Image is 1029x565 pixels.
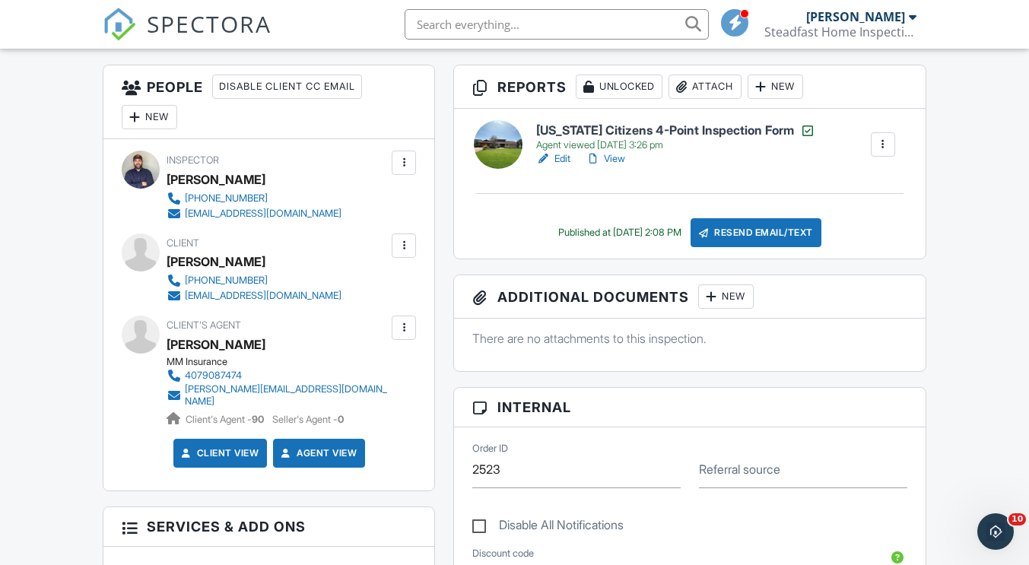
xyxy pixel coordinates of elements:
[122,105,177,129] div: New
[167,288,341,303] a: [EMAIL_ADDRESS][DOMAIN_NAME]
[536,151,570,167] a: Edit
[185,290,341,302] div: [EMAIL_ADDRESS][DOMAIN_NAME]
[185,192,268,205] div: [PHONE_NUMBER]
[698,284,754,309] div: New
[558,227,681,239] div: Published at [DATE] 2:08 PM
[472,442,508,455] label: Order ID
[167,154,219,166] span: Inspector
[454,65,925,109] h3: Reports
[185,275,268,287] div: [PHONE_NUMBER]
[167,273,341,288] a: [PHONE_NUMBER]
[103,8,136,41] img: The Best Home Inspection Software - Spectora
[536,123,815,138] h6: [US_STATE] Citizens 4-Point Inspection Form
[405,9,709,40] input: Search everything...
[454,275,925,319] h3: Additional Documents
[167,168,265,191] div: [PERSON_NAME]
[167,250,265,273] div: [PERSON_NAME]
[977,513,1014,550] iframe: Intercom live chat
[167,356,400,368] div: MM Insurance
[103,21,272,52] a: SPECTORA
[167,368,388,383] a: 4079087474
[472,547,534,560] label: Discount code
[185,208,341,220] div: [EMAIL_ADDRESS][DOMAIN_NAME]
[699,461,780,478] label: Referral source
[103,507,434,547] h3: Services & Add ons
[338,414,344,425] strong: 0
[764,24,916,40] div: Steadfast Home Inspections llc
[167,333,265,356] a: [PERSON_NAME]
[212,75,362,99] div: Disable Client CC Email
[586,151,625,167] a: View
[691,218,821,247] div: Resend Email/Text
[472,518,624,537] label: Disable All Notifications
[252,414,264,425] strong: 90
[472,330,907,347] p: There are no attachments to this inspection.
[272,414,344,425] span: Seller's Agent -
[806,9,905,24] div: [PERSON_NAME]
[167,237,199,249] span: Client
[536,139,815,151] div: Agent viewed [DATE] 3:26 pm
[536,123,815,152] a: [US_STATE] Citizens 4-Point Inspection Form Agent viewed [DATE] 3:26 pm
[185,370,242,382] div: 4079087474
[167,191,341,206] a: [PHONE_NUMBER]
[185,383,388,408] div: [PERSON_NAME][EMAIL_ADDRESS][DOMAIN_NAME]
[748,75,803,99] div: New
[167,383,388,408] a: [PERSON_NAME][EMAIL_ADDRESS][DOMAIN_NAME]
[147,8,272,40] span: SPECTORA
[167,319,241,331] span: Client's Agent
[278,446,357,461] a: Agent View
[167,206,341,221] a: [EMAIL_ADDRESS][DOMAIN_NAME]
[179,446,259,461] a: Client View
[186,414,266,425] span: Client's Agent -
[576,75,662,99] div: Unlocked
[1008,513,1026,525] span: 10
[454,388,925,427] h3: Internal
[669,75,742,99] div: Attach
[103,65,434,139] h3: People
